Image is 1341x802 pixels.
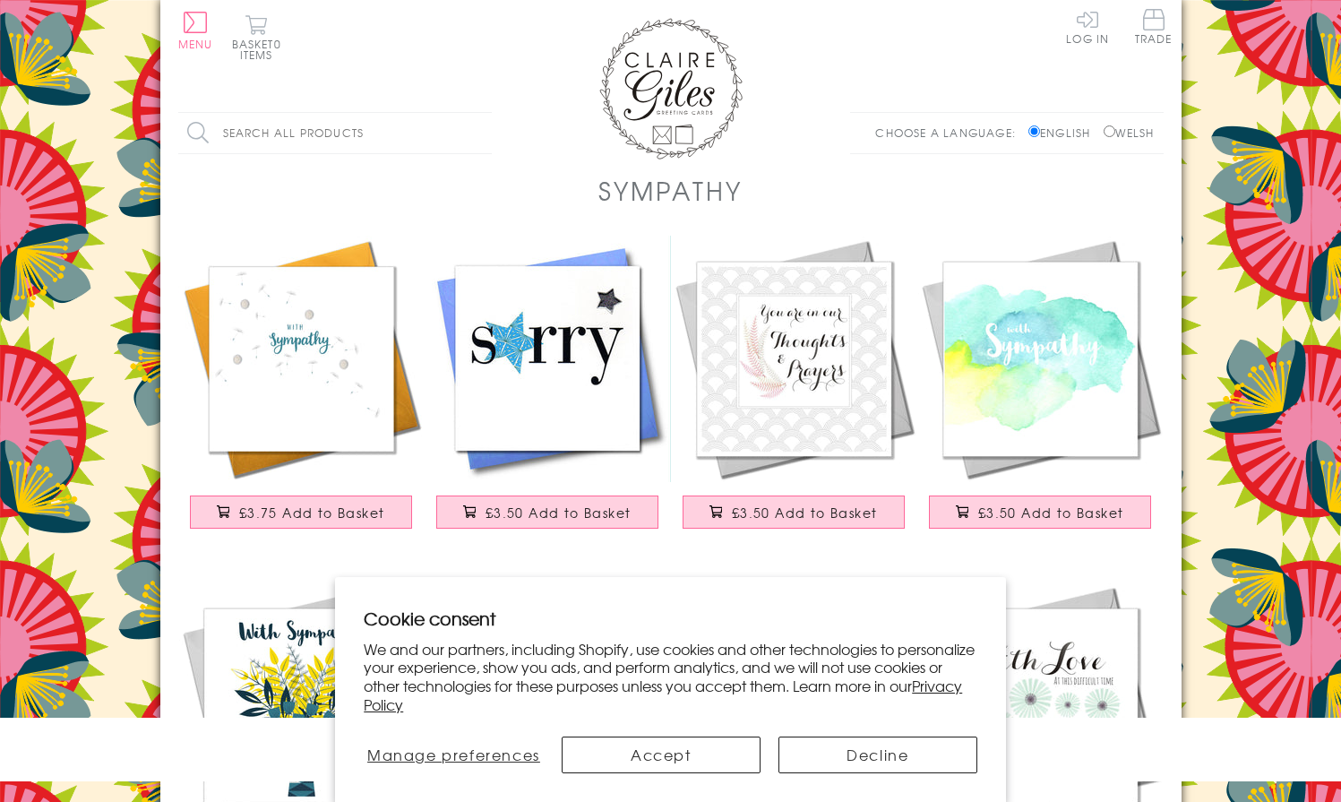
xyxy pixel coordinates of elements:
span: Menu [178,36,213,52]
input: Search [474,113,492,153]
a: Sympathy, Sorry, Thinking of you Card, Fern Flowers, Thoughts & Prayers £3.50 Add to Basket [671,236,917,547]
img: Claire Giles Greetings Cards [599,18,743,160]
h2: Cookie consent [364,606,977,631]
button: £3.50 Add to Basket [929,496,1151,529]
img: Sympathy, Sorry, Thinking of you Card, Fern Flowers, Thoughts & Prayers [671,236,917,482]
p: We and our partners, including Shopify, use cookies and other technologies to personalize your ex... [364,640,977,714]
span: £3.50 Add to Basket [486,504,632,522]
button: Accept [562,737,761,773]
button: £3.75 Add to Basket [190,496,412,529]
button: Menu [178,12,213,49]
a: Sympathy, Sorry, Thinking of you Card, Watercolour, With Sympathy £3.50 Add to Basket [917,236,1164,547]
input: Search all products [178,113,492,153]
span: 0 items [240,36,281,63]
img: Sympathy, Sorry, Thinking of you Card, Watercolour, With Sympathy [917,236,1164,482]
a: Privacy Policy [364,675,962,715]
img: Sympathy Card, Sorry, Thinking of you, Embellished with pompoms [178,236,425,482]
a: Log In [1066,9,1109,44]
label: English [1028,125,1099,141]
a: Sympathy Card, Sorry, Thinking of you, Embellished with pompoms £3.75 Add to Basket [178,236,425,547]
a: Trade [1135,9,1173,47]
span: £3.75 Add to Basket [239,504,385,522]
button: £3.50 Add to Basket [436,496,658,529]
label: Welsh [1104,125,1155,141]
span: £3.50 Add to Basket [732,504,878,522]
input: English [1028,125,1040,137]
h1: Sympathy [598,172,742,209]
input: Welsh [1104,125,1115,137]
a: Sympathy, Sorry, Thinking of you Card, Blue Star, Embellished with a padded star £3.50 Add to Basket [425,236,671,547]
button: £3.50 Add to Basket [683,496,905,529]
img: Sympathy, Sorry, Thinking of you Card, Blue Star, Embellished with a padded star [425,236,671,482]
span: £3.50 Add to Basket [978,504,1124,522]
span: Trade [1135,9,1173,44]
button: Decline [778,737,977,773]
p: Choose a language: [875,125,1025,141]
span: Manage preferences [367,744,540,765]
button: Basket0 items [232,14,281,60]
button: Manage preferences [364,737,543,773]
